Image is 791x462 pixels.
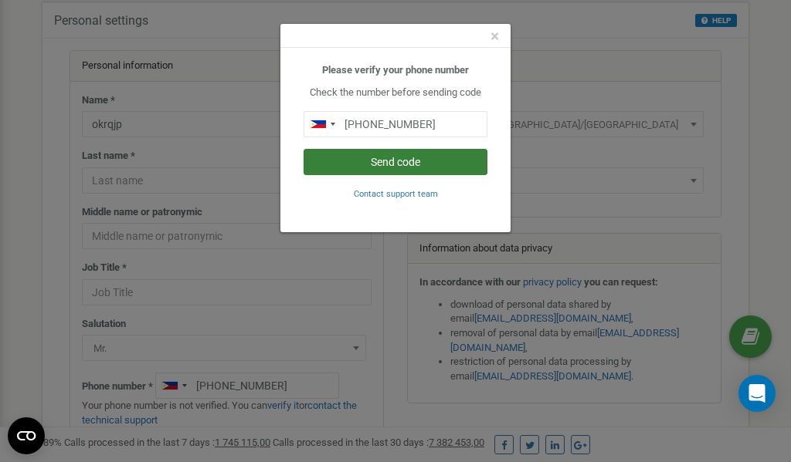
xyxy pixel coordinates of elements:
a: Contact support team [354,187,438,199]
div: Telephone country code [304,112,340,137]
button: Send code [304,149,487,175]
p: Check the number before sending code [304,86,487,100]
button: Open CMP widget [8,417,45,454]
div: Open Intercom Messenger [738,375,776,412]
input: 0905 123 4567 [304,111,487,137]
span: × [491,27,499,46]
button: Close [491,29,499,45]
b: Please verify your phone number [322,64,469,76]
small: Contact support team [354,189,438,199]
